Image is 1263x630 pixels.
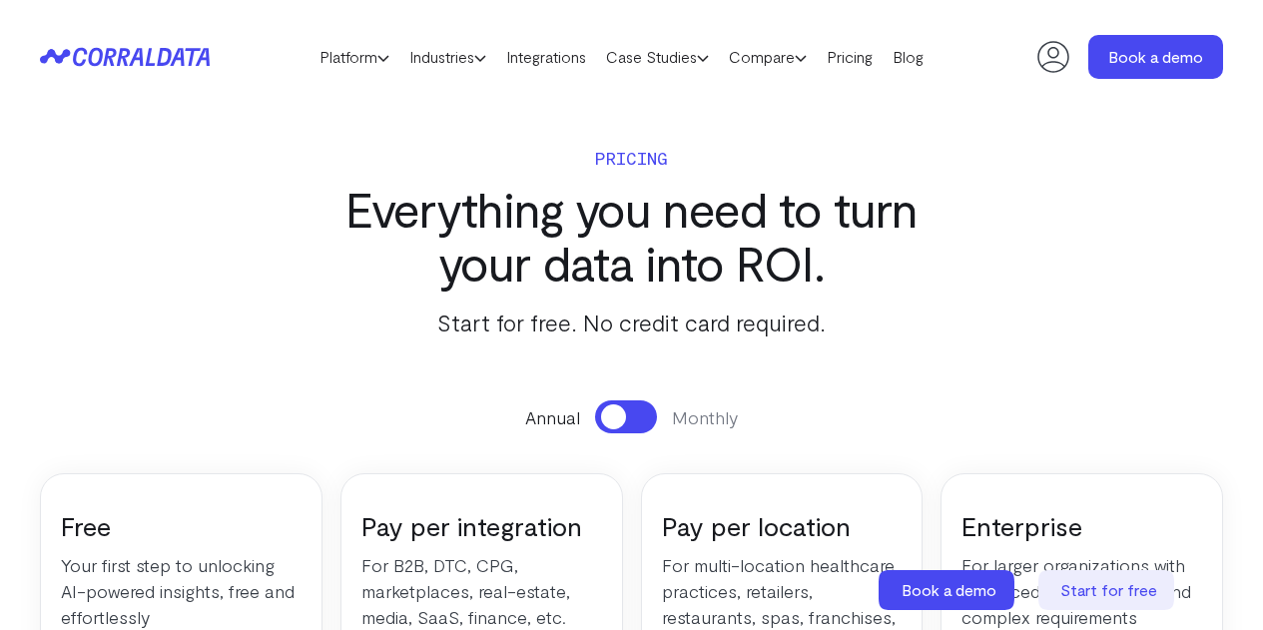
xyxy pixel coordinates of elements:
span: Annual [525,404,580,430]
p: For B2B, DTC, CPG, marketplaces, real-estate, media, SaaS, finance, etc. [361,552,602,630]
a: Book a demo [1088,35,1223,79]
p: Your first step to unlocking AI-powered insights, free and effortlessly [61,552,302,630]
h3: Pay per location [662,509,903,542]
h3: Enterprise [961,509,1202,542]
a: Start for free [1038,570,1178,610]
a: Book a demo [879,570,1018,610]
span: Start for free [1060,580,1157,599]
h3: Pay per integration [361,509,602,542]
p: For larger organizations with advanced customization and complex requirements [961,552,1202,630]
p: Start for free. No credit card required. [308,305,956,340]
h3: Everything you need to turn your data into ROI. [308,182,956,290]
a: Platform [310,42,399,72]
a: Industries [399,42,496,72]
h3: Free [61,509,302,542]
a: Case Studies [596,42,719,72]
span: Book a demo [902,580,996,599]
p: Pricing [308,144,956,172]
a: Blog [883,42,934,72]
span: Monthly [672,404,738,430]
a: Compare [719,42,817,72]
a: Integrations [496,42,596,72]
a: Pricing [817,42,883,72]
